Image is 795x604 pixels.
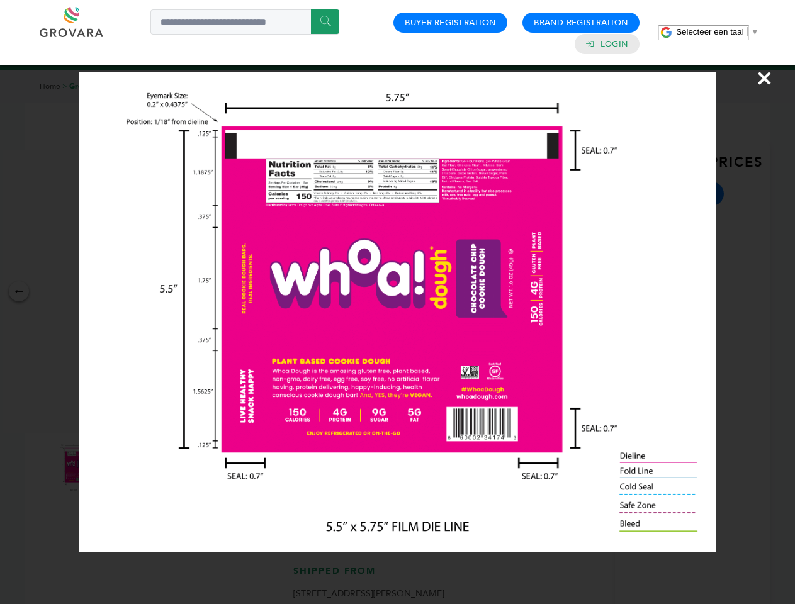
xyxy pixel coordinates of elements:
input: Search a product or brand... [150,9,339,35]
img: Image Preview [79,72,715,552]
a: Buyer Registration [405,17,496,28]
span: Selecteer een taal [676,27,743,36]
a: Brand Registration [534,17,628,28]
span: ​ [747,27,748,36]
span: ▼ [751,27,759,36]
span: × [756,60,773,96]
a: Selecteer een taal​ [676,27,759,36]
a: Login [600,38,628,50]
